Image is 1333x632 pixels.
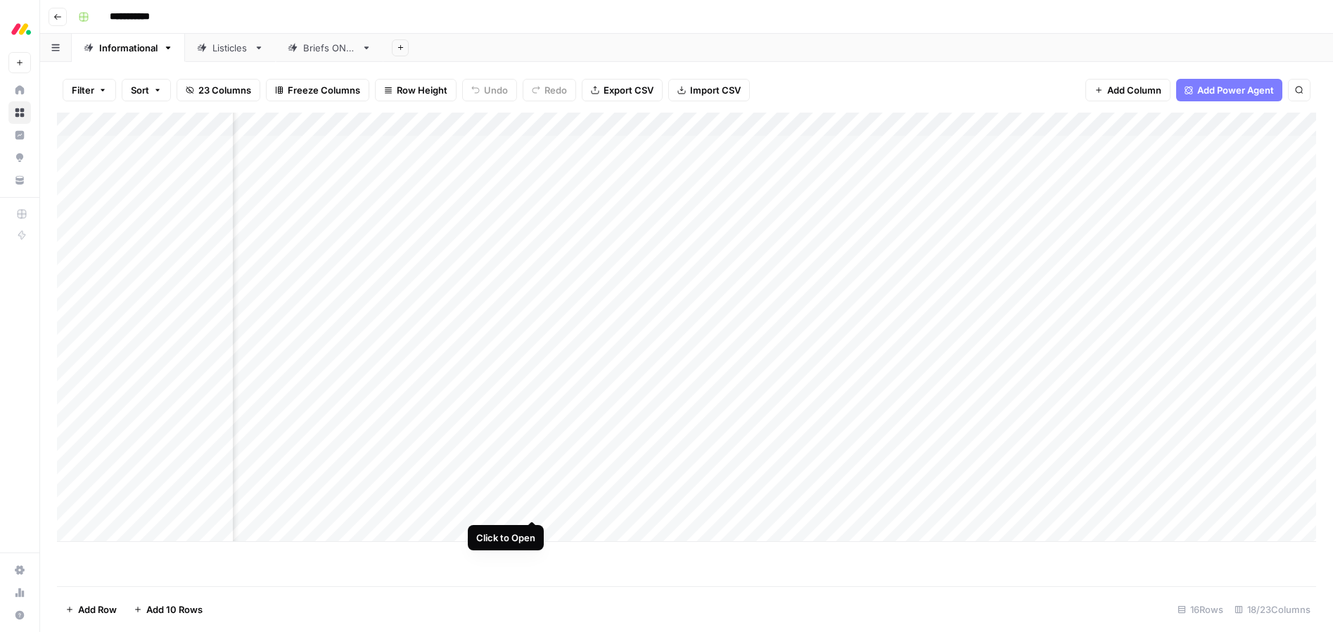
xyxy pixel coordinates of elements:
span: 23 Columns [198,83,251,97]
img: Monday.com Logo [8,16,34,42]
span: Sort [131,83,149,97]
span: Add Power Agent [1197,83,1274,97]
button: Row Height [375,79,457,101]
button: Add Column [1085,79,1171,101]
button: Redo [523,79,576,101]
button: Freeze Columns [266,79,369,101]
span: Redo [544,83,567,97]
span: Row Height [397,83,447,97]
a: Home [8,79,31,101]
div: 18/23 Columns [1229,598,1316,621]
span: Add Column [1107,83,1161,97]
button: Filter [63,79,116,101]
button: Sort [122,79,171,101]
button: Add 10 Rows [125,598,211,621]
a: Your Data [8,169,31,191]
a: Browse [8,101,31,124]
button: Help + Support [8,604,31,626]
button: Export CSV [582,79,663,101]
span: Freeze Columns [288,83,360,97]
div: Listicles [212,41,248,55]
div: Briefs ONLY [303,41,356,55]
span: Import CSV [690,83,741,97]
span: Export CSV [604,83,653,97]
button: Add Row [57,598,125,621]
div: 16 Rows [1172,598,1229,621]
div: Informational [99,41,158,55]
button: Import CSV [668,79,750,101]
a: Opportunities [8,146,31,169]
a: Informational [72,34,185,62]
a: Usage [8,581,31,604]
button: Add Power Agent [1176,79,1282,101]
span: Filter [72,83,94,97]
span: Undo [484,83,508,97]
a: Insights [8,124,31,146]
a: Listicles [185,34,276,62]
a: Settings [8,559,31,581]
a: Briefs ONLY [276,34,383,62]
span: Add 10 Rows [146,602,203,617]
button: Workspace: Monday.com [8,11,31,46]
button: 23 Columns [177,79,260,101]
button: Undo [462,79,517,101]
div: Click to Open [476,531,535,545]
span: Add Row [78,602,117,617]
